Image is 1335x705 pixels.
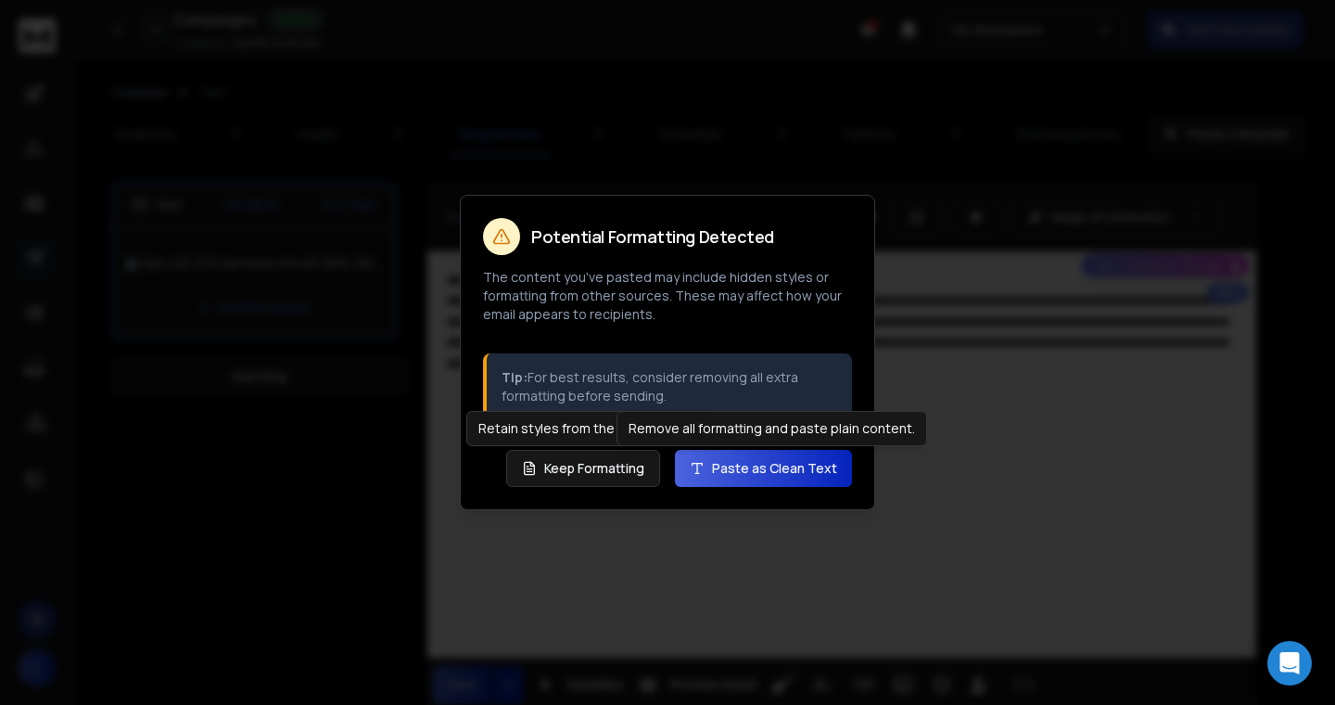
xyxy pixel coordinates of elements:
[502,368,837,405] p: For best results, consider removing all extra formatting before sending.
[1267,641,1312,686] div: Open Intercom Messenger
[531,228,774,245] h2: Potential Formatting Detected
[502,368,528,386] strong: Tip:
[466,411,723,446] div: Retain styles from the original source.
[506,450,660,487] button: Keep Formatting
[675,450,852,487] button: Paste as Clean Text
[483,268,852,324] p: The content you've pasted may include hidden styles or formatting from other sources. These may a...
[617,411,927,446] div: Remove all formatting and paste plain content.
